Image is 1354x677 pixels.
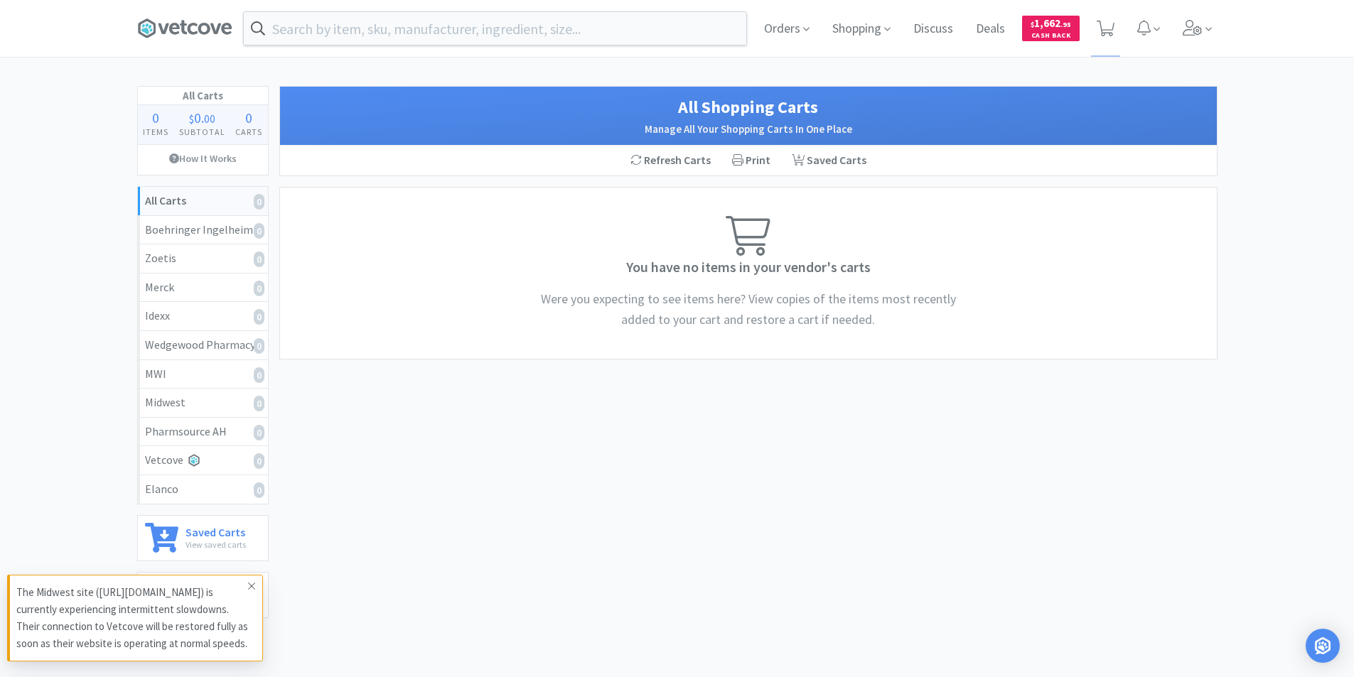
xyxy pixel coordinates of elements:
div: Idexx [145,307,261,325]
a: All Carts0 [138,187,268,216]
div: Zoetis [145,249,261,268]
a: $1,662.95Cash Back [1022,9,1080,48]
h4: Carts [230,125,268,139]
h4: Items [138,125,174,139]
a: Saved CartsView saved carts [137,515,269,561]
span: 1,662 [1031,16,1071,30]
i: 0 [254,367,264,383]
h1: All Shopping Carts [294,94,1203,121]
strong: All Carts [145,193,186,207]
div: Merck [145,278,261,297]
h6: Saved Carts [186,523,246,538]
h3: You have no items in your vendor's carts [287,256,1210,278]
i: 0 [254,425,264,440]
span: 0 [152,109,159,126]
div: . [173,111,230,125]
div: Wedgewood Pharmacy [145,336,261,354]
span: 0 [194,109,201,126]
i: 0 [254,194,264,210]
div: Pharmsource AH [145,423,261,441]
i: 0 [254,482,264,498]
h4: Were you expecting to see items here? View copies of the items most recently added to your cart a... [535,289,962,330]
span: Cash Back [1031,32,1071,41]
a: MWI0 [138,360,268,389]
a: Merck0 [138,273,268,303]
div: MWI [145,365,261,384]
span: $ [189,112,194,126]
i: 0 [254,281,264,296]
h2: Manage All Your Shopping Carts In One Place [294,121,1203,138]
div: Refresh Carts [620,146,721,175]
a: Deals [970,23,1011,36]
a: Discuss [908,23,959,36]
a: Idexx0 [138,302,268,331]
i: 0 [254,453,264,469]
span: 00 [204,112,215,126]
p: View saved carts [186,538,246,551]
a: Zoetis0 [138,244,268,273]
span: 0 [245,109,252,126]
i: 0 [254,309,264,325]
div: Vetcove [145,451,261,470]
div: Elanco [145,480,261,499]
i: 0 [254,338,264,354]
input: Search by item, sku, manufacturer, ingredient, size... [244,12,746,45]
a: How It Works [138,145,268,172]
a: Saved Carts [781,146,877,175]
a: Pharmsource AH0 [138,418,268,447]
div: Midwest [145,394,261,412]
a: Boehringer Ingelheim0 [138,216,268,245]
span: . 95 [1060,20,1071,29]
div: Boehringer Ingelheim [145,221,261,239]
i: 0 [254,396,264,411]
div: Open Intercom Messenger [1306,629,1340,663]
i: 0 [254,223,264,239]
h4: Subtotal [173,125,230,139]
p: The Midwest site ([URL][DOMAIN_NAME]) is currently experiencing intermittent slowdowns. Their con... [16,584,248,652]
a: Midwest0 [138,389,268,418]
a: Elanco0 [138,475,268,504]
a: Vetcove0 [138,446,268,475]
div: Print [721,146,781,175]
h1: All Carts [138,87,268,105]
a: Wedgewood Pharmacy0 [138,331,268,360]
i: 0 [254,251,264,267]
span: $ [1031,20,1034,29]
